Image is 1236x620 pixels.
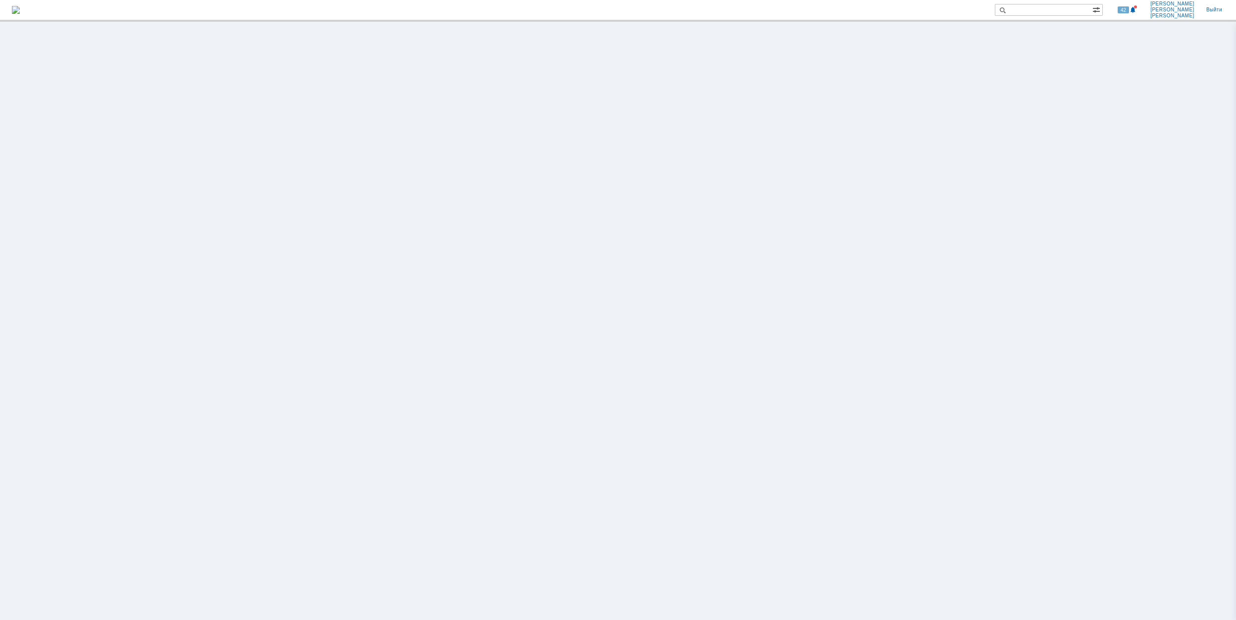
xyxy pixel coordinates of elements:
span: [PERSON_NAME] [1150,7,1194,13]
span: Расширенный поиск [1092,4,1102,14]
span: 42 [1118,6,1129,13]
a: Перейти на домашнюю страницу [12,6,20,14]
img: logo [12,6,20,14]
span: [PERSON_NAME] [1150,13,1194,19]
span: [PERSON_NAME] [1150,1,1194,7]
